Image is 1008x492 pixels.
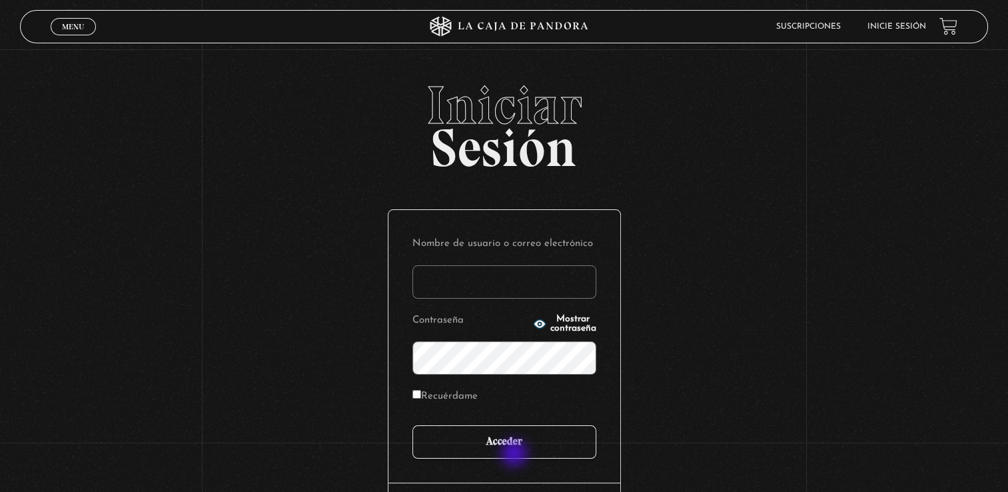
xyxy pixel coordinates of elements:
label: Recuérdame [412,387,478,407]
span: Cerrar [57,34,89,43]
label: Nombre de usuario o correo electrónico [412,234,596,255]
input: Recuérdame [412,390,421,399]
label: Contraseña [412,311,529,331]
span: Iniciar [20,79,988,132]
a: Inicie sesión [867,23,926,31]
h2: Sesión [20,79,988,164]
a: View your shopping cart [939,17,957,35]
span: Menu [62,23,84,31]
span: Mostrar contraseña [550,315,596,333]
a: Suscripciones [776,23,841,31]
button: Mostrar contraseña [533,315,596,333]
input: Acceder [412,425,596,459]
